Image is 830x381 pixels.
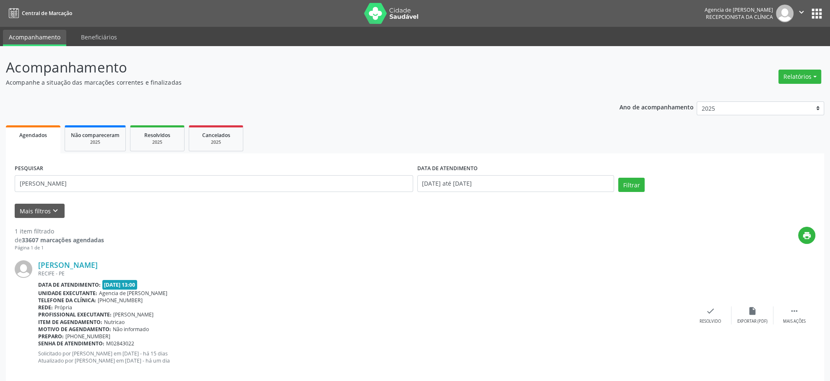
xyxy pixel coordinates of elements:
[776,5,794,22] img: img
[6,6,72,20] a: Central de Marcação
[15,175,413,192] input: Nome, código do beneficiário ou CPF
[15,227,104,236] div: 1 item filtrado
[790,306,799,316] i: 
[22,10,72,17] span: Central de Marcação
[99,290,167,297] span: Agencia de [PERSON_NAME]
[113,326,149,333] span: Não informado
[15,236,104,244] div: de
[38,290,97,297] b: Unidade executante:
[783,319,806,324] div: Mais ações
[19,132,47,139] span: Agendados
[38,281,101,288] b: Data de atendimento:
[38,340,104,347] b: Senha de atendimento:
[797,8,806,17] i: 
[38,304,53,311] b: Rede:
[51,206,60,215] i: keyboard_arrow_down
[15,162,43,175] label: PESQUISAR
[38,333,64,340] b: Preparo:
[65,333,110,340] span: [PHONE_NUMBER]
[809,6,824,21] button: apps
[71,139,120,145] div: 2025
[802,231,812,240] i: print
[195,139,237,145] div: 2025
[113,311,154,318] span: [PERSON_NAME]
[202,132,230,139] span: Cancelados
[778,70,821,84] button: Relatórios
[794,5,809,22] button: 
[144,132,170,139] span: Resolvidos
[38,270,689,277] div: RECIFE - PE
[706,13,773,21] span: Recepcionista da clínica
[6,78,579,87] p: Acompanhe a situação das marcações correntes e finalizadas
[38,297,96,304] b: Telefone da clínica:
[705,6,773,13] div: Agencia de [PERSON_NAME]
[15,244,104,251] div: Página 1 de 1
[737,319,768,324] div: Exportar (PDF)
[106,340,134,347] span: M02843022
[38,326,111,333] b: Motivo de agendamento:
[102,280,138,290] span: [DATE] 13:00
[6,57,579,78] p: Acompanhamento
[71,132,120,139] span: Não compareceram
[38,350,689,364] p: Solicitado por [PERSON_NAME] em [DATE] - há 15 dias Atualizado por [PERSON_NAME] em [DATE] - há u...
[136,139,178,145] div: 2025
[700,319,721,324] div: Resolvido
[75,30,123,44] a: Beneficiários
[3,30,66,46] a: Acompanhamento
[55,304,72,311] span: Própria
[619,101,694,112] p: Ano de acompanhamento
[38,311,112,318] b: Profissional executante:
[618,178,645,192] button: Filtrar
[98,297,143,304] span: [PHONE_NUMBER]
[38,260,98,270] a: [PERSON_NAME]
[417,162,478,175] label: DATA DE ATENDIMENTO
[748,306,757,316] i: insert_drive_file
[104,319,125,326] span: Nutricao
[706,306,715,316] i: check
[417,175,614,192] input: Selecione um intervalo
[38,319,102,326] b: Item de agendamento:
[22,236,104,244] strong: 33607 marcações agendadas
[15,204,65,218] button: Mais filtroskeyboard_arrow_down
[798,227,815,244] button: print
[15,260,32,278] img: img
